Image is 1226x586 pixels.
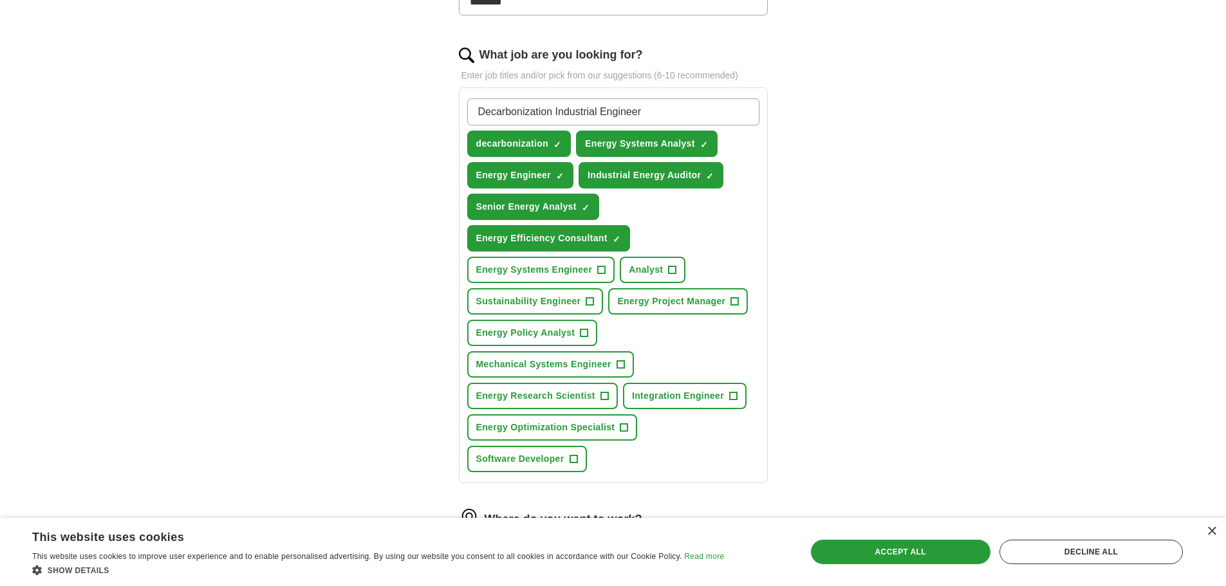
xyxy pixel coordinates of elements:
[476,452,564,466] span: Software Developer
[467,320,598,346] button: Energy Policy Analyst
[476,326,575,340] span: Energy Policy Analyst
[608,288,748,315] button: Energy Project Manager
[467,383,618,409] button: Energy Research Scientist
[476,389,595,403] span: Energy Research Scientist
[684,552,724,561] a: Read more, opens a new window
[620,257,685,283] button: Analyst
[579,162,723,188] button: Industrial Energy Auditor✓
[48,566,109,575] span: Show details
[467,257,615,283] button: Energy Systems Engineer
[629,263,663,277] span: Analyst
[617,295,725,308] span: Energy Project Manager
[700,140,708,150] span: ✓
[613,234,620,244] span: ✓
[467,131,571,157] button: decarbonization✓
[459,48,474,63] img: search.png
[582,203,590,213] span: ✓
[467,194,599,220] button: Senior Energy Analyst✓
[623,383,747,409] button: Integration Engineer
[476,295,581,308] span: Sustainability Engineer
[476,263,593,277] span: Energy Systems Engineer
[476,232,608,245] span: Energy Efficiency Consultant
[576,131,718,157] button: Energy Systems Analyst✓
[811,540,990,564] div: Accept all
[467,351,634,378] button: Mechanical Systems Engineer
[459,69,768,82] p: Enter job titles and/or pick from our suggestions (6-10 recommended)
[485,511,642,528] label: Where do you want to work?
[479,46,643,64] label: What job are you looking for?
[467,225,630,252] button: Energy Efficiency Consultant✓
[999,540,1183,564] div: Decline all
[467,414,638,441] button: Energy Optimization Specialist
[32,526,692,545] div: This website uses cookies
[467,288,604,315] button: Sustainability Engineer
[632,389,724,403] span: Integration Engineer
[706,171,714,181] span: ✓
[467,162,574,188] button: Energy Engineer✓
[467,446,587,472] button: Software Developer
[476,358,611,371] span: Mechanical Systems Engineer
[1207,527,1216,536] div: Close
[585,137,695,151] span: Energy Systems Analyst
[467,98,759,125] input: Type a job title and press enter
[459,509,479,529] img: location.png
[588,169,701,182] span: Industrial Energy Auditor
[32,552,682,561] span: This website uses cookies to improve user experience and to enable personalised advertising. By u...
[553,140,561,150] span: ✓
[476,169,552,182] span: Energy Engineer
[32,563,724,576] div: Show details
[556,171,564,181] span: ✓
[476,421,615,434] span: Energy Optimization Specialist
[476,137,549,151] span: decarbonization
[476,200,577,214] span: Senior Energy Analyst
